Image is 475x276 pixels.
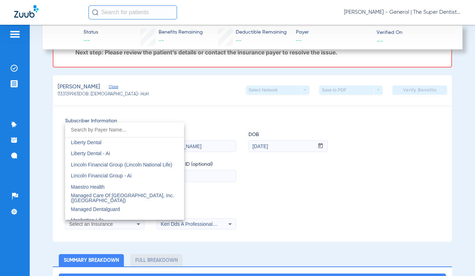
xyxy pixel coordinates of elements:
[71,162,172,168] span: Lincoln Financial Group (Lincoln National Life)
[65,123,184,137] input: dropdown search
[71,140,101,145] span: Liberty Dental
[71,206,120,212] span: Managed Dentalguard
[440,242,475,276] iframe: Chat Widget
[71,193,174,203] span: Managed Care Of [GEOGRAPHIC_DATA], Inc. ([GEOGRAPHIC_DATA])
[71,151,110,156] span: Liberty Dental - Ai
[71,184,104,190] span: Maestro Health
[71,173,131,178] span: Lincoln Financial Group - Ai
[71,217,104,223] span: Manhattan Life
